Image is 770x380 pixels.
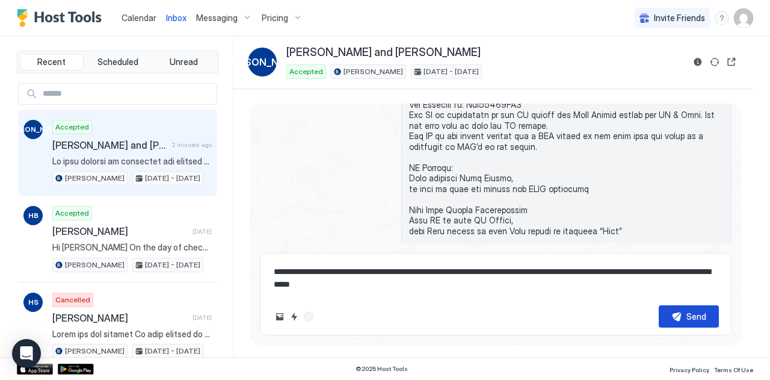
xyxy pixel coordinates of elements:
button: Quick reply [287,310,301,324]
span: [DATE] - [DATE] [145,173,200,184]
a: Host Tools Logo [17,9,107,27]
span: Calendar [122,13,156,23]
span: [PERSON_NAME] [52,225,188,237]
span: HS [28,297,38,308]
span: HB [28,210,38,221]
span: Accepted [55,122,89,132]
span: [DATE] - [DATE] [145,260,200,270]
span: Unread [170,57,198,67]
a: Google Play Store [58,364,94,375]
span: Scheduled [97,57,138,67]
div: tab-group [17,51,218,73]
a: Inbox [166,11,186,24]
button: Upload image [273,310,287,324]
span: 2 minutes ago [172,141,212,149]
span: Privacy Policy [670,366,709,373]
span: [PERSON_NAME] [4,124,63,135]
span: [PERSON_NAME] [65,260,125,270]
span: Recent [37,57,66,67]
span: [PERSON_NAME] and [PERSON_NAME] [52,139,167,151]
span: Accepted [55,208,89,219]
span: [DATE] [192,228,212,235]
span: Terms Of Use [714,366,753,373]
span: [PERSON_NAME] [223,55,303,69]
input: Input Field [38,84,217,104]
button: Send [659,305,719,328]
span: [PERSON_NAME] [65,173,125,184]
div: User profile [734,8,753,28]
span: Hi [PERSON_NAME] On the day of check in we will send you the invoice for the $50 pet fee. Thanks ... [52,242,212,253]
span: Accepted [289,66,323,77]
button: Open reservation [724,55,739,69]
div: menu [715,11,729,25]
span: Lo ipsu dolorsi am consectet adi elitsed doeiu 7te. Inci ut 6909 L Etdolo Ma Ali Enimadmin, Venia... [52,156,212,167]
span: [DATE] [192,314,212,322]
div: Send [686,310,706,323]
button: Recent [20,54,84,70]
a: Calendar [122,11,156,24]
span: Lorem ips dol sitamet Co adip elitsed do eiusmodte inc ut lab Etdolore Magna. Ali eni admin ve qu... [52,329,212,340]
span: Cancelled [55,294,90,305]
button: Scheduled [86,54,150,70]
span: [PERSON_NAME] [65,346,125,357]
span: Inbox [166,13,186,23]
span: Messaging [196,13,238,23]
span: © 2025 Host Tools [356,365,408,373]
span: Pricing [262,13,288,23]
span: [PERSON_NAME] [343,66,403,77]
a: App Store [17,364,53,375]
span: Invite Friends [654,13,705,23]
span: [PERSON_NAME] and [PERSON_NAME] [286,46,481,60]
div: Open Intercom Messenger [12,339,41,368]
span: [DATE] - [DATE] [423,66,479,77]
span: [PERSON_NAME] [52,312,188,324]
a: Privacy Policy [670,363,709,375]
button: Sync reservation [707,55,722,69]
a: Terms Of Use [714,363,753,375]
button: Reservation information [691,55,705,69]
button: Unread [152,54,215,70]
span: [DATE] - [DATE] [145,346,200,357]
